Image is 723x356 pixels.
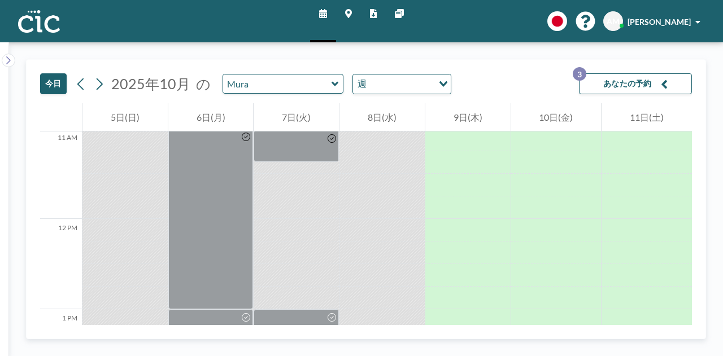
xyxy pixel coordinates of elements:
[628,17,691,27] span: [PERSON_NAME]
[40,129,82,219] div: 11 AM
[339,103,425,131] div: 8日(水)
[602,103,692,131] div: 11日(土)
[111,75,190,92] span: 2025年10月
[18,10,60,33] img: organization-logo
[40,219,82,309] div: 12 PM
[223,74,332,93] input: Mura
[425,103,511,131] div: 9日(木)
[353,74,451,94] div: Search for option
[355,77,369,91] span: 週
[196,75,211,93] span: の
[607,16,620,27] span: AM
[511,103,602,131] div: 10日(金)
[254,103,339,131] div: 7日(火)
[40,73,67,94] button: 今日
[579,73,692,94] button: あなたの予約3
[573,67,586,81] p: 3
[168,103,254,131] div: 6日(月)
[370,77,432,91] input: Search for option
[82,103,168,131] div: 5日(日)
